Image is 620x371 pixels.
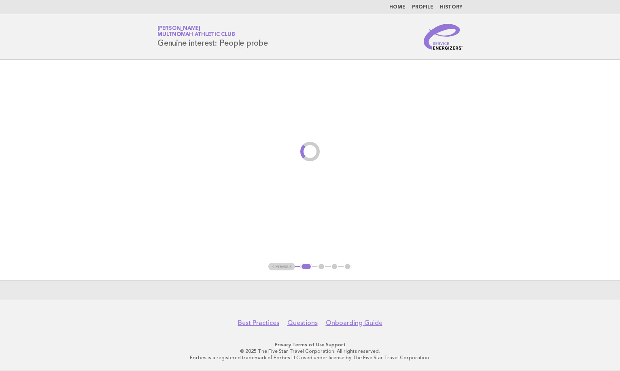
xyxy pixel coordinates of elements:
[440,5,463,10] a: History
[157,26,235,37] a: [PERSON_NAME]Multnomah Athletic Club
[157,32,235,38] span: Multnomah Athletic Club
[326,342,346,348] a: Support
[287,319,318,327] a: Questions
[412,5,433,10] a: Profile
[62,348,558,354] p: © 2025 The Five Star Travel Corporation. All rights reserved.
[62,341,558,348] p: · ·
[157,26,268,47] h1: Genuine interest: People probe
[275,342,291,348] a: Privacy
[62,354,558,361] p: Forbes is a registered trademark of Forbes LLC used under license by The Five Star Travel Corpora...
[424,24,463,50] img: Service Energizers
[292,342,325,348] a: Terms of Use
[389,5,406,10] a: Home
[238,319,279,327] a: Best Practices
[326,319,382,327] a: Onboarding Guide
